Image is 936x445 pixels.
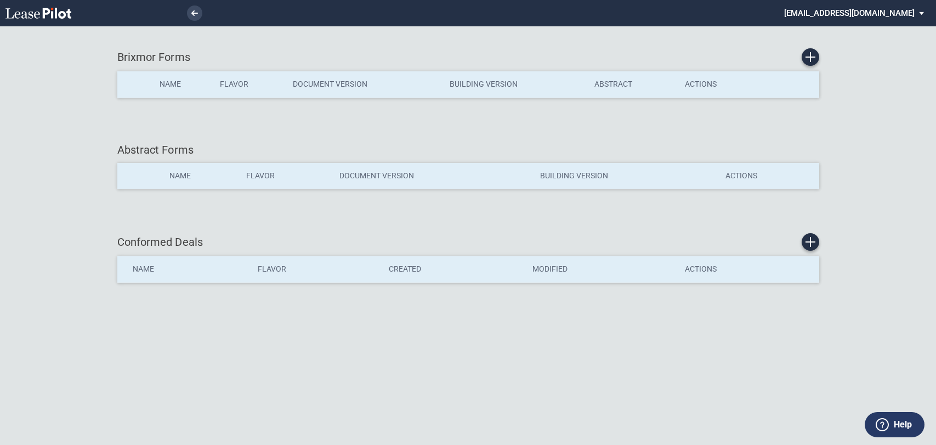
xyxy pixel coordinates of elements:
th: Flavor [212,71,285,98]
th: Created [381,256,525,283]
th: Name [117,256,250,283]
div: Abstract Forms [117,142,819,157]
th: Abstract [587,71,677,98]
th: Name [162,163,239,189]
th: Modified [525,256,677,283]
th: Actions [677,256,819,283]
th: Building Version [442,71,587,98]
th: Name [152,71,212,98]
a: Create new Form [802,48,819,66]
div: Brixmor Forms [117,48,819,66]
button: Help [865,412,924,437]
th: Document Version [285,71,442,98]
a: Create new conformed deal [802,233,819,251]
th: Actions [718,163,819,189]
th: Flavor [239,163,332,189]
th: Flavor [250,256,381,283]
th: Actions [677,71,756,98]
div: Conformed Deals [117,233,819,251]
th: Building Version [532,163,718,189]
label: Help [894,418,912,432]
th: Document Version [332,163,532,189]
